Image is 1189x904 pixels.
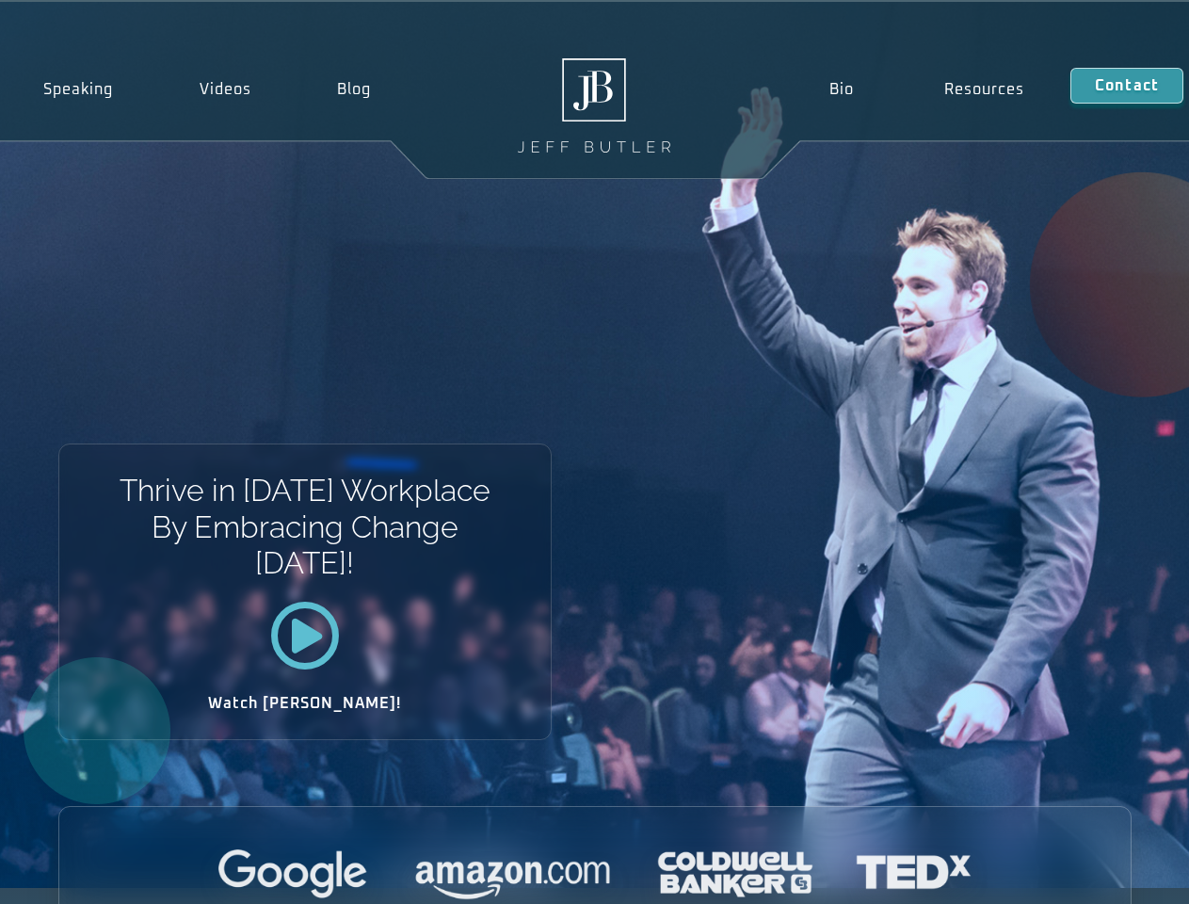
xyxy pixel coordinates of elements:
nav: Menu [783,68,1069,111]
h1: Thrive in [DATE] Workplace By Embracing Change [DATE]! [118,473,491,581]
a: Blog [294,68,414,111]
h2: Watch [PERSON_NAME]! [125,696,485,711]
a: Videos [156,68,295,111]
a: Bio [783,68,899,111]
a: Resources [899,68,1070,111]
span: Contact [1095,78,1159,93]
a: Contact [1070,68,1183,104]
